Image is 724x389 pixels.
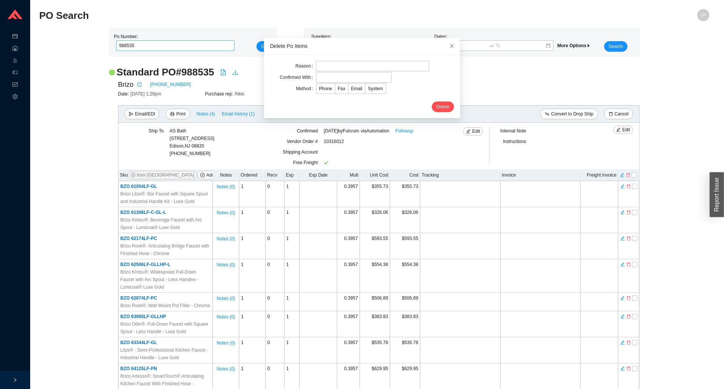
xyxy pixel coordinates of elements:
[239,259,265,293] td: 1
[297,128,318,134] span: Confirmed
[626,210,631,215] span: delete
[395,127,413,135] a: Followup
[200,173,205,178] span: plus-circle
[620,262,625,267] span: edit
[338,86,345,91] span: Fax
[626,184,631,189] span: delete
[270,42,454,50] div: Delete Po Items
[120,340,157,345] span: BZO 63344LF-GL
[129,112,133,117] span: send
[351,86,362,91] span: Email
[390,259,420,293] td: $554.38
[390,169,420,181] th: Cost
[626,339,631,344] button: delete
[239,311,265,337] td: 1
[239,337,265,363] td: 1
[299,169,337,181] th: Exp Date
[500,169,580,181] th: Invoice
[239,207,265,233] td: 1
[197,171,230,179] button: plus-circleAdd Items
[616,128,621,133] span: edit
[489,43,494,48] span: to
[390,337,420,363] td: $535.78
[216,365,235,373] span: Notes ( 0 )
[206,171,227,179] span: Add Items
[170,127,215,150] div: AS Bath [STREET_ADDRESS] Edison , NJ 08820
[432,101,454,112] button: Delete
[620,314,625,319] span: edit
[170,112,175,117] span: printer
[626,209,631,214] button: delete
[39,9,542,22] h2: PO Search
[626,261,631,266] button: delete
[265,293,284,311] td: 0
[360,207,390,233] td: $326.06
[620,313,625,318] button: edit
[284,207,299,233] td: 1
[235,91,244,97] span: Rikki
[324,138,468,148] div: 10316012
[489,43,494,48] span: swap-right
[120,210,166,215] span: BZO 61306LF-C-GL-L
[443,38,460,54] button: Close
[261,43,267,50] span: Go
[626,183,631,188] button: delete
[287,139,318,144] span: Vendor Order #
[265,233,284,259] td: 0
[580,169,618,181] th: Freight Invoice
[626,172,631,177] button: delete
[118,91,130,97] span: Date:
[360,311,390,337] td: $383.83
[120,295,157,301] span: BZO 62874LF-PC
[620,339,625,344] button: edit
[545,112,549,117] span: swap
[216,183,235,191] span: Notes ( 0 )
[620,172,624,178] span: edit
[626,295,631,300] button: delete
[120,366,157,371] span: BZO 64125LF-PN
[13,378,17,382] span: right
[239,169,265,181] th: Ordered
[222,109,255,119] button: Email history (1)
[701,9,706,21] span: LP
[337,181,360,207] td: 0.3957
[390,207,420,233] td: $326.06
[216,235,235,240] button: Notes (0)
[216,339,235,347] span: Notes ( 0 )
[540,109,598,119] button: swapConvert to Drop Ship
[293,160,318,165] span: Free Freight
[337,207,360,233] td: 0.3957
[463,127,483,135] button: editEdit
[222,110,255,118] span: Email history (1)
[620,172,625,177] button: edit
[150,81,191,88] a: [PHONE_NUMBER]
[239,233,265,259] td: 1
[135,110,155,118] span: Email/EDI
[620,209,625,214] button: edit
[166,109,190,119] button: printerPrint
[128,171,197,179] button: plus-circlefrom [GEOGRAPHIC_DATA]
[120,190,211,205] span: Brizo Litze®: Bar Faucet with Square Spout and Industrial Handle Kit - Luxe Gold
[216,261,235,266] button: Notes (0)
[437,42,487,49] input: From
[284,259,299,293] td: 1
[360,233,390,259] td: $593.55
[620,365,625,371] button: edit
[256,41,271,52] button: Go
[120,171,211,179] div: Sku
[216,209,235,214] button: Notes (0)
[620,183,625,188] button: edit
[265,207,284,233] td: 0
[620,366,625,371] span: edit
[620,340,625,345] span: edit
[12,91,18,103] span: setting
[622,126,630,134] span: Edit
[239,293,265,311] td: 1
[265,337,284,363] td: 0
[216,339,235,344] button: Notes (0)
[216,313,235,321] span: Notes ( 0 )
[120,216,211,231] span: Brizo Kintsu®: Beverage Faucet with Arc Spout - Lumicoat® Luxe Gold
[265,311,284,337] td: 0
[284,311,299,337] td: 1
[360,293,390,311] td: $506.89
